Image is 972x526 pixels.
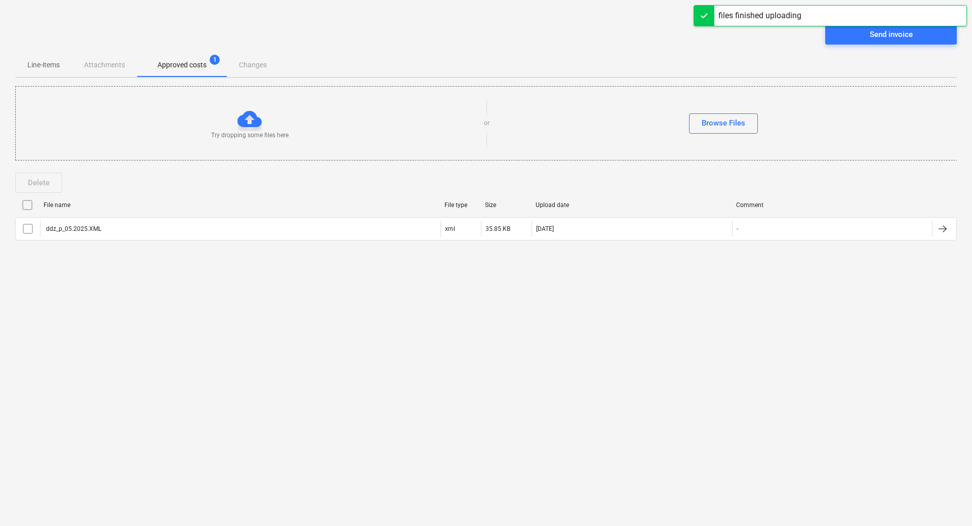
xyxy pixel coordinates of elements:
div: - [737,225,738,232]
button: Browse Files [689,113,758,134]
div: Browse Files [702,116,745,130]
div: Upload date [536,201,728,209]
div: xml [445,225,455,232]
div: files finished uploading [718,10,801,22]
div: Size [485,201,528,209]
button: Send invoice [825,24,957,45]
div: File name [44,201,436,209]
div: ddz_p_05.2025.XML [45,225,101,232]
p: or [484,119,490,128]
div: Try dropping some files hereorBrowse Files [15,86,958,160]
p: Line-items [27,60,60,70]
p: Try dropping some files here [211,131,289,140]
div: Comment [736,201,928,209]
div: 35.85 KB [485,225,510,232]
div: [DATE] [536,225,554,232]
div: Send invoice [870,28,913,41]
span: 1 [210,55,220,65]
div: File type [444,201,477,209]
p: Approved costs [157,60,207,70]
